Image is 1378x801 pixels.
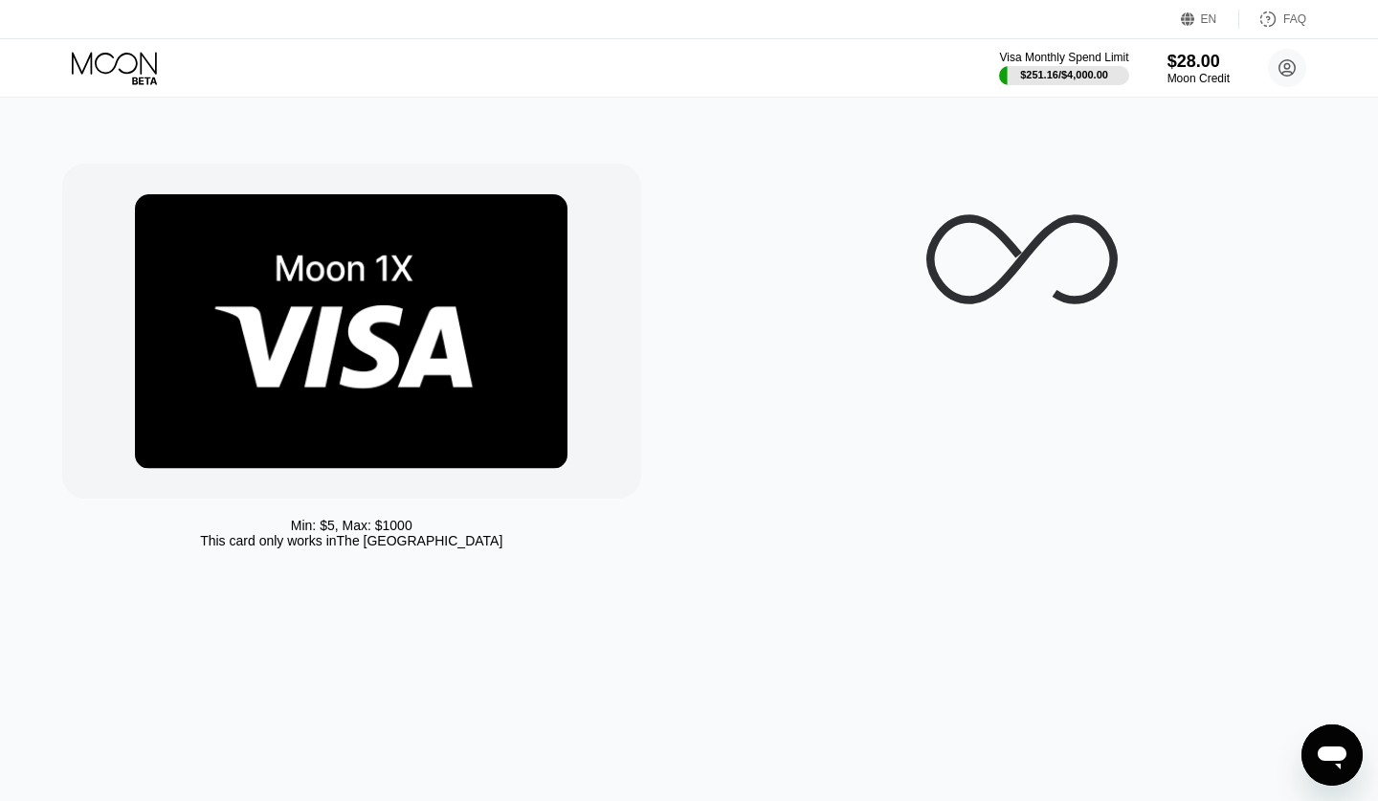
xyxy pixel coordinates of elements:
[999,51,1128,64] div: Visa Monthly Spend Limit
[1283,12,1306,26] div: FAQ
[291,518,412,533] div: Min: $ 5 , Max: $ 1000
[1167,52,1230,85] div: $28.00Moon Credit
[200,533,502,548] div: This card only works in The [GEOGRAPHIC_DATA]
[1181,10,1239,29] div: EN
[1167,52,1230,72] div: $28.00
[1201,12,1217,26] div: EN
[999,51,1128,85] div: Visa Monthly Spend Limit$251.16/$4,000.00
[1239,10,1306,29] div: FAQ
[1167,72,1230,85] div: Moon Credit
[1020,69,1108,80] div: $251.16 / $4,000.00
[1301,724,1363,786] iframe: Button to launch messaging window, conversation in progress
